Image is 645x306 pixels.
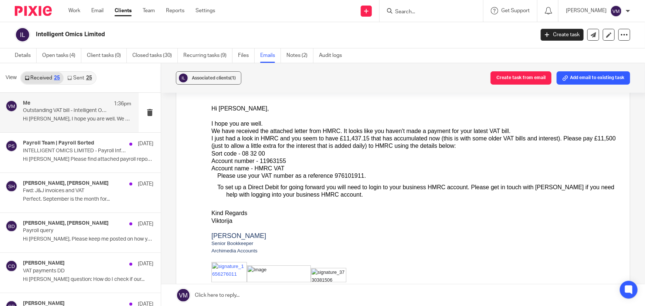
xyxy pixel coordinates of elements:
a: Closed tasks (30) [132,48,178,63]
img: Image [35,160,99,177]
img: signature_3730381506 [99,163,135,177]
a: Recurring tasks (9) [183,48,232,63]
a: Emails [260,48,281,63]
a: Audit logs [319,48,347,63]
a: Sent25 [64,72,95,84]
p: Hi [PERSON_NAME], Please keep me posted on how you... [23,236,153,242]
h4: Payroll Team | Payroll Sorted [23,140,94,146]
h4: [PERSON_NAME], [PERSON_NAME] [23,180,109,187]
img: svg%3E [6,180,17,192]
img: svg%3E [6,220,17,232]
a: Files [238,48,255,63]
p: Hi [PERSON_NAME], I hope you are well. We have... [23,116,131,122]
p: [PERSON_NAME] [566,7,607,14]
img: svg%3E [610,5,622,17]
a: Reports [166,7,184,14]
span: Associated clients [192,76,236,80]
div: 25 [54,75,60,81]
button: Associated clients(1) [176,71,241,85]
p: [DATE] [138,180,153,188]
a: Notes (2) [286,48,313,63]
h2: Intelligent Omics Limited [36,31,431,38]
span: 07955 282197 [17,201,49,206]
a: Create task [541,29,584,41]
img: svg%3E [6,140,17,152]
div: To set up a Direct Debit for going forward you will need to login to your business HMRC account. ... [15,79,407,94]
img: svg%3E [6,260,17,272]
img: svg%3E [178,72,189,84]
h4: [PERSON_NAME] [23,260,65,266]
span: View [6,74,17,82]
p: [DATE] [138,260,153,268]
a: [PERSON_NAME][EMAIL_ADDRESS][DOMAIN_NAME] [15,208,139,214]
p: 1:36pm [114,100,131,108]
p: VAT payments DD [23,268,128,274]
div: 25 [86,75,92,81]
a: Email [91,7,103,14]
button: Create task from email [490,71,551,85]
a: Details [15,48,37,63]
div: Please use your VAT number as a reference 976101911. [15,67,407,75]
h4: Me [23,100,30,106]
a: Team [143,7,155,14]
a: Open tasks (4) [42,48,81,63]
h4: [PERSON_NAME], [PERSON_NAME] [23,220,109,227]
a: Received25 [21,72,64,84]
img: svg%3E [6,100,17,112]
a: Clients [115,7,132,14]
img: svg%3E [15,27,30,42]
input: Search [394,9,461,16]
span: 0115 9226282 [31,193,63,199]
p: Perfect. September is the month for... [23,196,153,203]
p: INTELLIGENT OMICS LIMITED - Payroll Information - Tax Month 6 | INT5214 [23,148,128,154]
a: Client tasks (0) [87,48,127,63]
a: Work [68,7,80,14]
p: Payroll query [23,228,128,234]
p: [DATE] [138,140,153,147]
a: Settings [196,7,215,14]
img: Pixie [15,6,52,16]
p: Fwd: J&J invoices and VAT [23,188,128,194]
span: Get Support [501,8,530,13]
button: Add email to existing task [557,71,630,85]
p: Outstanding VAT bill - Intelligent Omics [23,108,110,114]
p: Hi [PERSON_NAME] question: How do I check if our... [23,276,153,283]
p: [DATE] [138,220,153,228]
p: Hi [PERSON_NAME] Please find attached payroll reports... [23,156,153,163]
span: (1) [230,76,236,80]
